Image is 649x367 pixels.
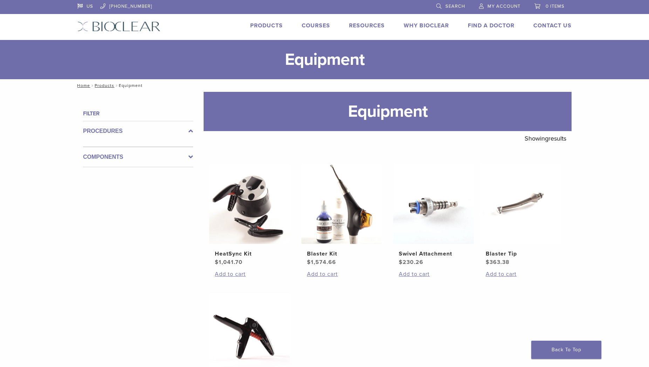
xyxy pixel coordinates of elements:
bdi: 1,041.70 [215,259,242,266]
a: Find A Doctor [468,22,514,29]
a: Add to cart: “Blaster Kit” [307,270,376,278]
a: Add to cart: “HeatSync Kit” [215,270,284,278]
bdi: 1,574.66 [307,259,336,266]
a: Add to cart: “Blaster Tip” [486,270,555,278]
img: Blaster Kit [301,163,382,244]
a: Resources [349,22,385,29]
a: Products [95,83,114,88]
h1: Equipment [204,92,572,131]
bdi: 230.26 [399,259,423,266]
a: Blaster KitBlaster Kit $1,574.66 [301,163,383,266]
img: HeatSync Kit [209,163,290,244]
a: Add to cart: “Swivel Attachment” [399,270,468,278]
h4: Filter [83,109,193,118]
span: / [90,84,95,87]
span: $ [486,259,490,266]
label: Components [83,153,193,161]
a: Home [75,83,90,88]
a: Products [250,22,283,29]
img: Swivel Attachment [393,163,474,244]
a: Back To Top [531,341,601,359]
h2: Blaster Kit [307,250,376,258]
h2: Blaster Tip [486,250,555,258]
h2: Swivel Attachment [399,250,468,258]
bdi: 363.38 [486,259,510,266]
span: 0 items [546,4,565,9]
span: / [114,84,119,87]
a: Swivel AttachmentSwivel Attachment $230.26 [393,163,474,266]
h2: HeatSync Kit [215,250,284,258]
img: Bioclear [77,21,160,32]
a: Courses [302,22,330,29]
span: My Account [487,4,520,9]
a: Blaster TipBlaster Tip $363.38 [480,163,561,266]
label: Procedures [83,127,193,135]
a: Contact Us [533,22,572,29]
span: $ [307,259,311,266]
span: Search [445,4,465,9]
a: HeatSync KitHeatSync Kit $1,041.70 [209,163,291,266]
img: Blaster Tip [480,163,561,244]
span: $ [399,259,403,266]
a: Why Bioclear [404,22,449,29]
nav: Equipment [72,79,577,92]
span: $ [215,259,219,266]
p: Showing results [525,131,566,146]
